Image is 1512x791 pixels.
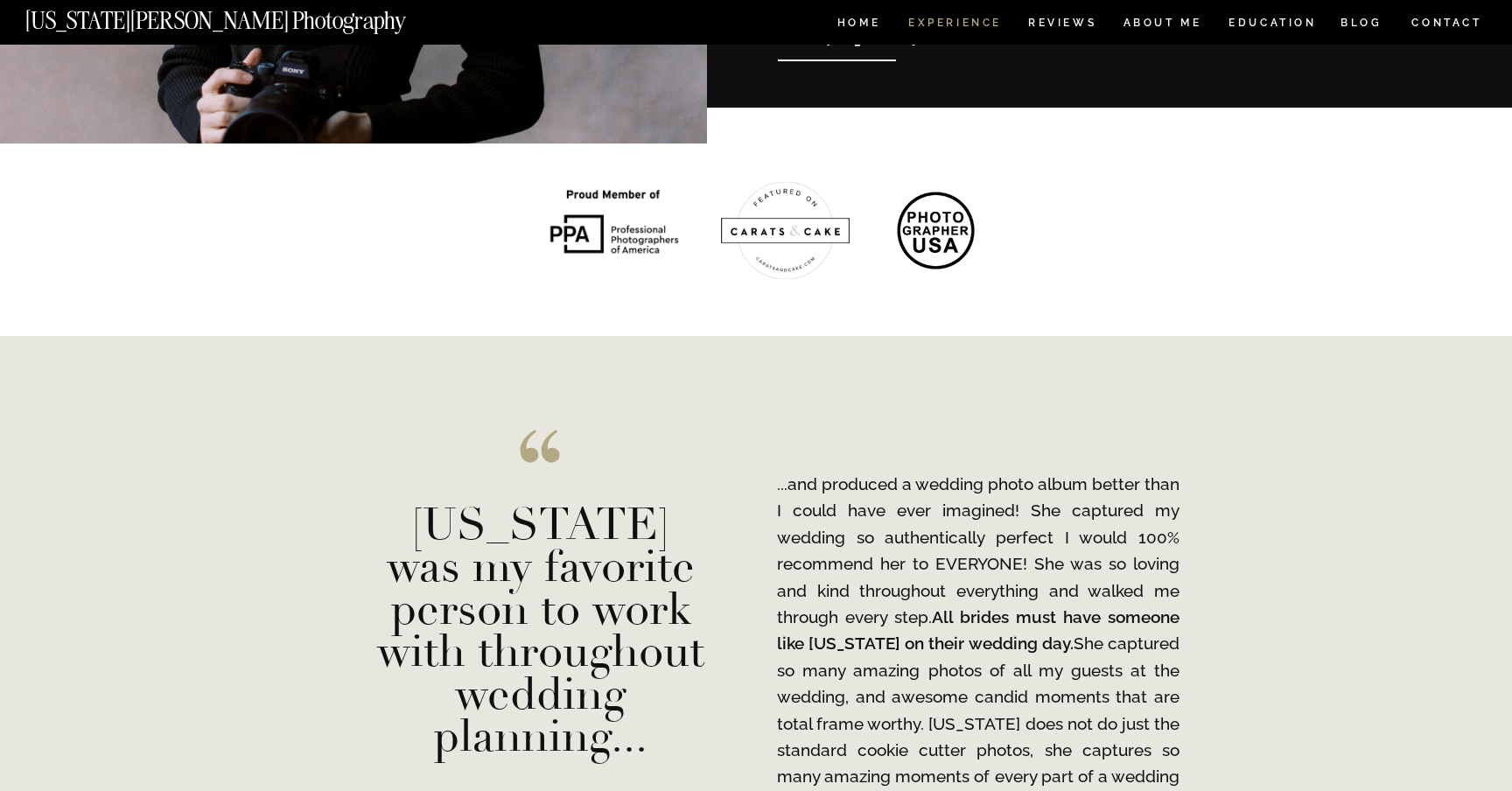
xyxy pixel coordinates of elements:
a: ABOUT ME [1123,17,1202,32]
h2: [US_STATE] was my favorite person to work with throughout wedding planning... [368,504,712,747]
a: BLOG [1340,17,1382,32]
a: CONTACT [1410,13,1483,32]
b: All brides must have someone like [US_STATE] on their wedding day. [777,607,1179,653]
a: HOME [834,17,884,32]
a: Meet [US_STATE] [777,17,967,55]
a: EDUCATION [1227,17,1319,32]
a: Experience [908,17,1000,32]
a: REVIEWS [1028,17,1094,32]
a: [US_STATE][PERSON_NAME] Photography [25,9,465,24]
